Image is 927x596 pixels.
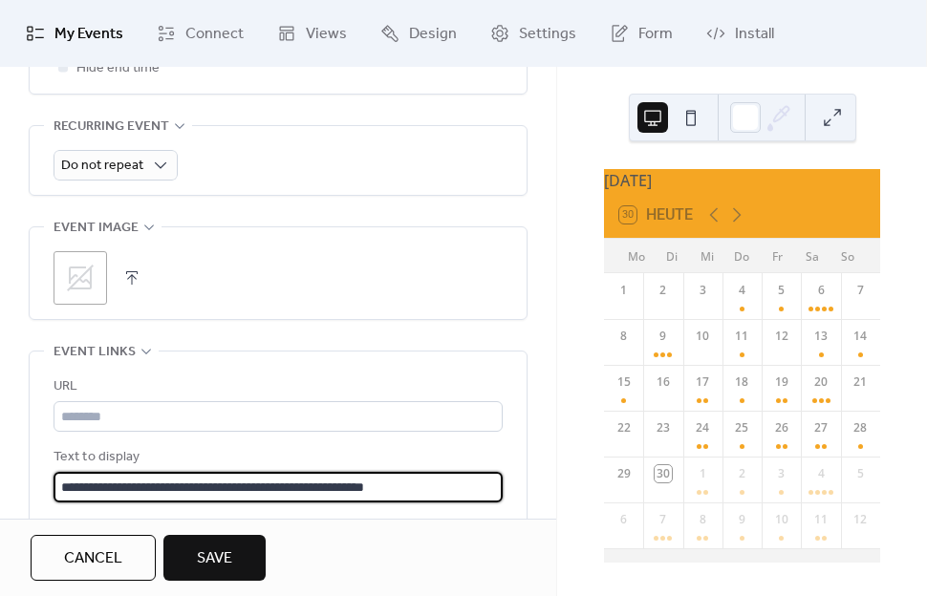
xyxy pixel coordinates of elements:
[263,8,361,59] a: Views
[54,251,107,305] div: ;
[852,465,869,482] div: 5
[812,511,830,528] div: 11
[54,23,123,46] span: My Events
[163,535,266,581] button: Save
[519,23,576,46] span: Settings
[773,511,790,528] div: 10
[812,465,830,482] div: 4
[604,169,880,192] div: [DATE]
[185,23,244,46] span: Connect
[366,8,471,59] a: Design
[595,8,687,59] a: Form
[655,373,672,391] div: 16
[733,419,750,436] div: 25
[11,8,138,59] a: My Events
[615,282,633,299] div: 1
[615,465,633,482] div: 29
[733,373,750,391] div: 18
[852,419,869,436] div: 28
[852,282,869,299] div: 7
[655,282,672,299] div: 2
[733,511,750,528] div: 9
[812,419,830,436] div: 27
[615,511,633,528] div: 6
[76,57,160,80] span: Hide end time
[64,547,122,570] span: Cancel
[760,239,795,273] div: Fr
[773,328,790,345] div: 12
[306,23,347,46] span: Views
[61,153,143,179] span: Do not repeat
[694,511,711,528] div: 8
[615,328,633,345] div: 8
[409,23,457,46] span: Design
[694,465,711,482] div: 1
[852,373,869,391] div: 21
[812,282,830,299] div: 6
[735,23,774,46] span: Install
[694,373,711,391] div: 17
[692,8,788,59] a: Install
[694,328,711,345] div: 10
[812,328,830,345] div: 13
[655,419,672,436] div: 23
[476,8,591,59] a: Settings
[54,116,169,138] span: Recurring event
[733,328,750,345] div: 11
[773,419,790,436] div: 26
[655,328,672,345] div: 9
[54,217,139,240] span: Event image
[615,419,633,436] div: 22
[694,282,711,299] div: 3
[733,465,750,482] div: 2
[694,419,711,436] div: 24
[773,373,790,391] div: 19
[655,511,672,528] div: 7
[76,518,173,541] span: Open in new tab
[655,239,690,273] div: Di
[54,446,499,469] div: Text to display
[733,282,750,299] div: 4
[54,375,499,398] div: URL
[795,239,830,273] div: Sa
[638,23,673,46] span: Form
[197,547,232,570] span: Save
[724,239,760,273] div: Do
[773,465,790,482] div: 3
[31,535,156,581] button: Cancel
[142,8,258,59] a: Connect
[773,282,790,299] div: 5
[615,373,633,391] div: 15
[812,373,830,391] div: 20
[852,328,869,345] div: 14
[852,511,869,528] div: 12
[830,239,865,273] div: So
[655,465,672,482] div: 30
[619,239,655,273] div: Mo
[54,341,136,364] span: Event links
[689,239,724,273] div: Mi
